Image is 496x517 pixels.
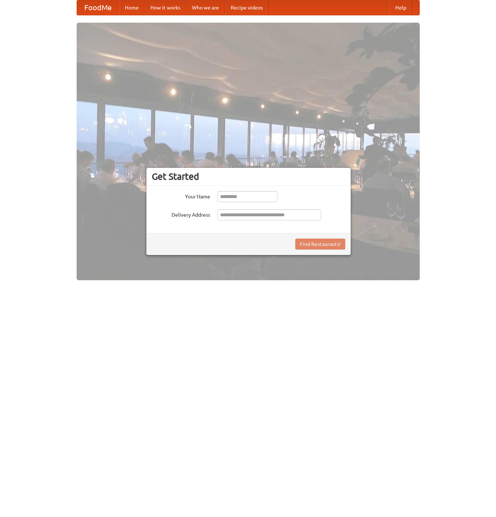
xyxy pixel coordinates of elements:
[152,209,210,218] label: Delivery Address
[152,191,210,200] label: Your Name
[186,0,225,15] a: Who we are
[77,0,119,15] a: FoodMe
[152,171,345,182] h3: Get Started
[389,0,412,15] a: Help
[119,0,145,15] a: Home
[295,239,345,250] button: Find Restaurants!
[225,0,269,15] a: Recipe videos
[145,0,186,15] a: How it works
